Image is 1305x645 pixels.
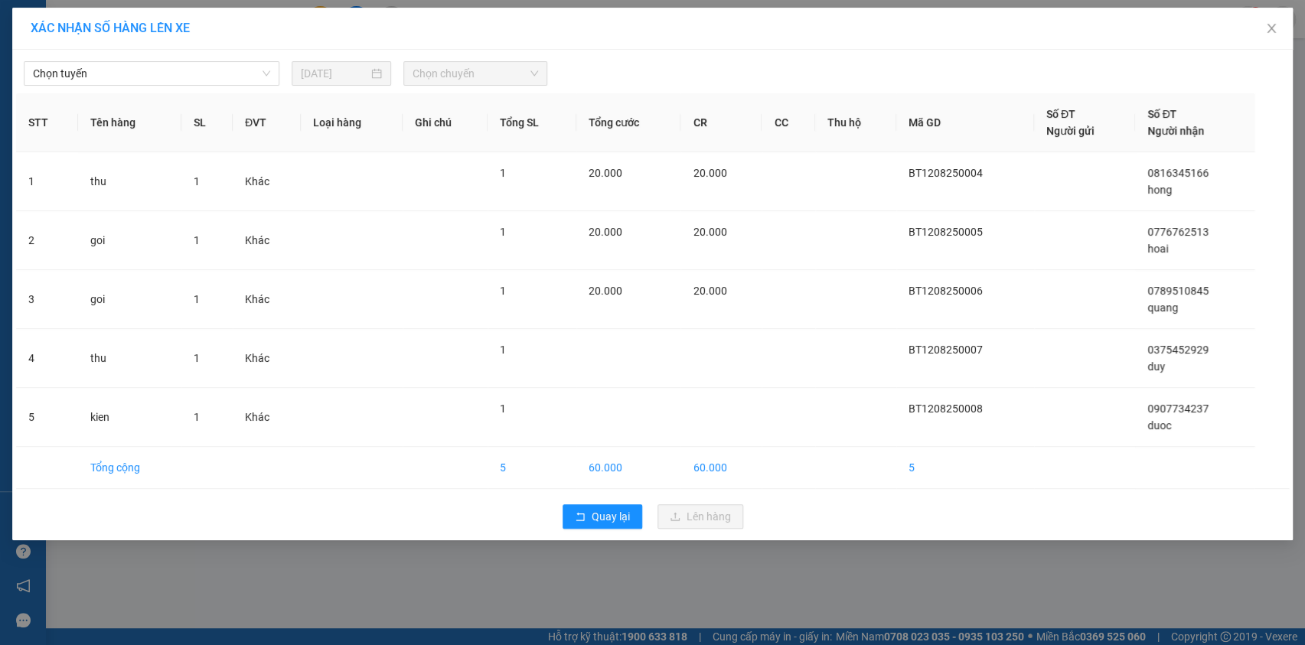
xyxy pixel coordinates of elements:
[135,104,155,125] span: SL
[589,226,622,238] span: 20.000
[78,270,181,329] td: goi
[1046,125,1095,137] span: Người gửi
[500,226,506,238] span: 1
[500,344,506,356] span: 1
[233,211,301,270] td: Khác
[78,211,181,270] td: goi
[657,504,743,529] button: uploadLên hàng
[301,93,402,152] th: Loại hàng
[100,31,223,50] div: duoc
[78,152,181,211] td: thu
[488,447,576,489] td: 5
[97,80,179,96] span: Chưa thu tiền
[576,93,681,152] th: Tổng cước
[909,167,983,179] span: BT1208250004
[693,226,726,238] span: 20.000
[896,93,1034,152] th: Mã GD
[403,93,488,152] th: Ghi chú
[233,93,301,152] th: ĐVT
[100,15,135,31] span: Nhận:
[194,234,200,246] span: 1
[301,65,368,82] input: 12/08/2025
[78,93,181,152] th: Tên hàng
[1147,301,1178,314] span: quang
[16,93,78,152] th: STT
[78,447,181,489] td: Tổng cộng
[1147,226,1209,238] span: 0776762513
[100,50,223,71] div: 0907734237
[1147,243,1168,255] span: hoai
[500,167,506,179] span: 1
[194,293,200,305] span: 1
[1265,22,1277,34] span: close
[909,402,983,415] span: BT1208250008
[909,285,983,297] span: BT1208250006
[592,508,630,525] span: Quay lại
[1147,360,1165,373] span: duy
[488,93,576,152] th: Tổng SL
[16,211,78,270] td: 2
[16,388,78,447] td: 5
[194,175,200,187] span: 1
[896,447,1034,489] td: 5
[563,504,642,529] button: rollbackQuay lại
[16,152,78,211] td: 1
[31,21,190,35] span: XÁC NHẬN SỐ HÀNG LÊN XE
[909,344,983,356] span: BT1208250007
[13,13,89,50] div: Quận 5
[589,167,622,179] span: 20.000
[194,352,200,364] span: 1
[576,447,681,489] td: 60.000
[1147,285,1209,297] span: 0789510845
[762,93,815,152] th: CC
[1147,402,1209,415] span: 0907734237
[1250,8,1293,50] button: Close
[1147,344,1209,356] span: 0375452929
[16,329,78,388] td: 4
[693,167,726,179] span: 20.000
[1147,125,1204,137] span: Người nhận
[233,152,301,211] td: Khác
[500,402,506,415] span: 1
[693,285,726,297] span: 20.000
[1147,108,1176,120] span: Số ĐT
[233,270,301,329] td: Khác
[413,62,538,85] span: Chọn chuyến
[194,411,200,423] span: 1
[589,285,622,297] span: 20.000
[181,93,233,152] th: SL
[13,106,223,125] div: Tên hàng: kien ( : 1 )
[575,511,586,523] span: rollback
[909,226,983,238] span: BT1208250005
[233,388,301,447] td: Khác
[815,93,896,152] th: Thu hộ
[680,447,762,489] td: 60.000
[16,270,78,329] td: 3
[1046,108,1075,120] span: Số ĐT
[78,329,181,388] td: thu
[1147,419,1171,432] span: duoc
[500,285,506,297] span: 1
[1147,184,1172,196] span: hong
[680,93,762,152] th: CR
[78,388,181,447] td: kien
[13,15,37,31] span: Gửi:
[33,62,270,85] span: Chọn tuyến
[100,13,223,31] div: Vĩnh Long
[233,329,301,388] td: Khác
[1147,167,1209,179] span: 0816345166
